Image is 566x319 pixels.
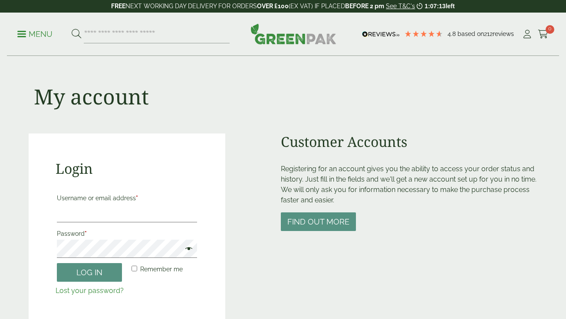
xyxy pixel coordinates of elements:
button: Log in [57,263,122,282]
span: left [446,3,455,10]
a: Lost your password? [56,286,124,295]
h2: Customer Accounts [281,133,537,150]
span: Remember me [140,266,183,273]
h2: Login [56,160,198,177]
strong: FREE [111,3,125,10]
img: REVIEWS.io [362,31,400,37]
a: See T&C's [386,3,415,10]
span: reviews [493,30,514,37]
img: GreenPak Supplies [250,23,336,44]
a: Find out more [281,218,356,226]
span: 0 [546,25,554,34]
strong: BEFORE 2 pm [345,3,384,10]
span: 4.8 [448,30,457,37]
input: Remember me [132,266,137,271]
span: Based on [457,30,484,37]
button: Find out more [281,212,356,231]
a: 0 [538,28,549,41]
p: Registering for an account gives you the ability to access your order status and history. Just fi... [281,164,537,205]
span: 1:07:13 [424,3,445,10]
strong: OVER £100 [257,3,289,10]
i: My Account [522,30,533,39]
i: Cart [538,30,549,39]
div: 4.79 Stars [404,30,443,38]
span: 212 [484,30,493,37]
a: Menu [17,29,53,38]
label: Password [57,228,197,240]
p: Menu [17,29,53,39]
h1: My account [34,84,149,109]
label: Username or email address [57,192,197,204]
